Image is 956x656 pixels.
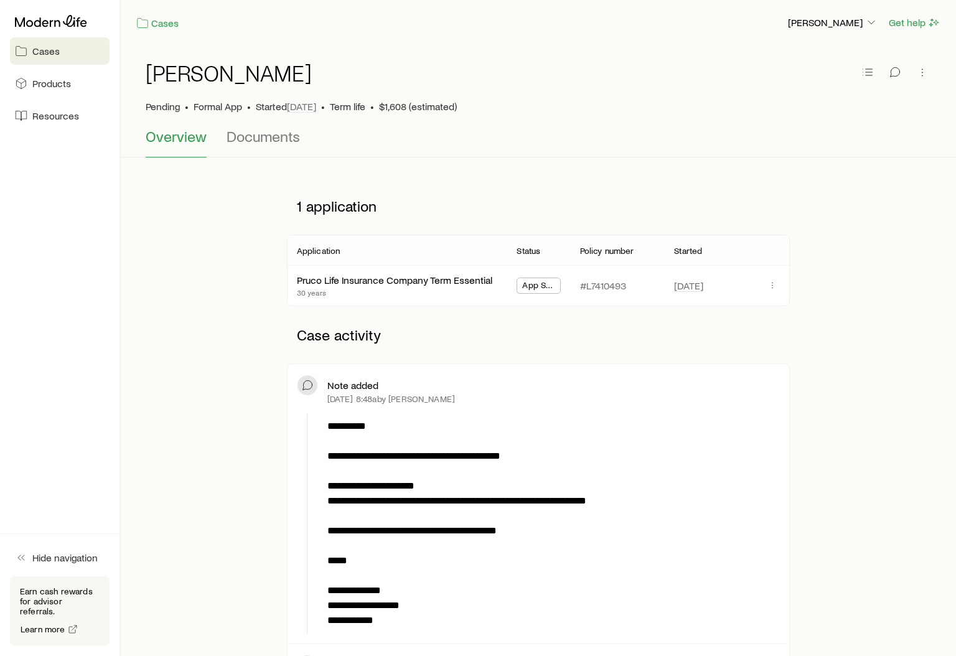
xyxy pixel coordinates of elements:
span: [DATE] [287,100,316,113]
span: Term life [330,100,365,113]
p: Policy number [580,246,634,256]
span: Resources [32,110,79,122]
span: App Submitted [522,280,555,293]
span: • [370,100,374,113]
span: Learn more [21,625,65,634]
span: Hide navigation [32,551,98,564]
span: Products [32,77,71,90]
span: Overview [146,128,207,145]
a: Cases [136,16,179,30]
span: Documents [227,128,300,145]
span: • [247,100,251,113]
div: Earn cash rewards for advisor referrals.Learn more [10,576,110,646]
span: Cases [32,45,60,57]
p: #L7410493 [580,279,626,292]
a: Resources [10,102,110,129]
a: Products [10,70,110,97]
span: $1,608 (estimated) [379,100,457,113]
h1: [PERSON_NAME] [146,60,312,85]
span: • [321,100,325,113]
button: Get help [888,16,941,30]
p: Case activity [287,316,790,354]
button: [PERSON_NAME] [787,16,878,30]
a: Cases [10,37,110,65]
p: 30 years [297,288,492,298]
p: Status [517,246,540,256]
p: [DATE] 8:48a by [PERSON_NAME] [327,394,455,404]
span: [DATE] [674,279,703,292]
span: Formal App [194,100,242,113]
p: Started [256,100,316,113]
p: Application [297,246,340,256]
p: [PERSON_NAME] [788,16,878,29]
p: Note added [327,379,378,391]
div: Pruco Life Insurance Company Term Essential [297,274,492,287]
p: 1 application [287,187,790,225]
button: Hide navigation [10,544,110,571]
span: • [185,100,189,113]
p: Earn cash rewards for advisor referrals. [20,586,100,616]
a: Pruco Life Insurance Company Term Essential [297,274,492,286]
p: Started [674,246,702,256]
div: Case details tabs [146,128,931,157]
p: Pending [146,100,180,113]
